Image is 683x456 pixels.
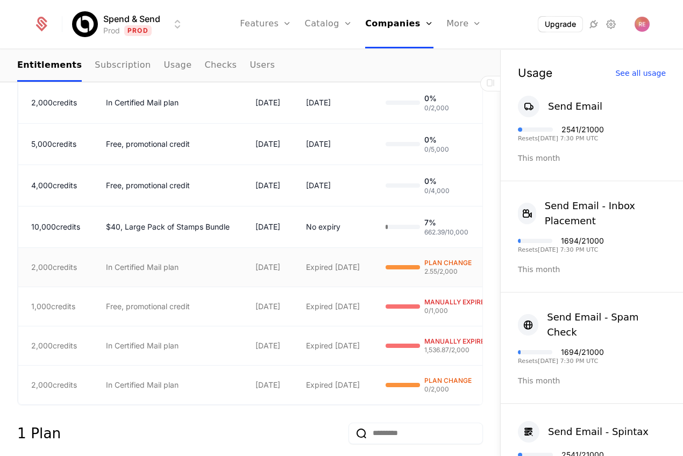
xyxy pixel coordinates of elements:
div: [DATE] [255,97,280,108]
div: Expired [DATE] [306,301,360,312]
div: This month [518,264,666,275]
div: 2541 / 21000 [561,126,604,133]
div: Resets [DATE] 7:30 PM UTC [518,136,604,141]
div: 2,000 credits [31,380,80,390]
div: Send Email - Spintax [548,424,649,439]
span: 0 / 1,000 [424,307,489,315]
span: Prod [124,25,152,36]
span: Spend & Send [103,12,160,25]
div: In Certified Mail plan [106,380,230,390]
div: Send Email - Inbox Placement [545,198,666,229]
span: 0 / 4,000 [424,187,450,195]
div: 1,000 credits [31,301,80,312]
div: No expiry [306,222,360,232]
ul: Choose Sub Page [17,50,275,82]
div: Free, promotional credit [106,180,230,191]
span: 2.55 / 2,000 [424,267,472,276]
button: Send Email - Spam Check [518,310,666,340]
div: Expired [DATE] [306,262,360,273]
div: This month [518,375,666,386]
div: 1 Plan [17,423,61,444]
span: MANUALLY EXPIRED [424,337,489,346]
span: 0 % [424,134,449,145]
div: 2,000 credits [31,340,80,351]
div: [DATE] [255,301,280,312]
a: Subscription [95,50,151,82]
span: 0 / 2,000 [424,385,472,394]
div: [DATE] [255,222,280,232]
span: 662.39 / 10,000 [424,228,468,237]
img: ryan echternacht [635,17,650,32]
button: Select environment [75,12,184,36]
a: Integrations [587,18,600,31]
div: 5,000 credits [31,139,80,149]
div: Resets [DATE] 7:30 PM UTC [518,358,604,364]
div: 1694 / 21000 [561,348,604,356]
div: Usage [518,67,552,79]
button: Send Email - Spintax [518,421,649,443]
div: [DATE] [306,180,360,191]
div: 10,000 credits [31,222,80,232]
div: 2,000 credits [31,262,80,273]
div: Free, promotional credit [106,301,230,312]
span: 0 / 5,000 [424,145,449,154]
div: $40, Large Pack of Stamps Bundle [106,222,230,232]
div: [DATE] [255,380,280,390]
div: 1694 / 21000 [561,237,604,245]
div: Expired [DATE] [306,380,360,390]
span: MANUALLY EXPIRED [424,298,489,307]
nav: Main [17,50,483,82]
span: PLAN CHANGE [424,259,472,267]
a: Entitlements [17,50,82,82]
div: Send Email [548,99,602,114]
span: PLAN CHANGE [424,376,472,385]
a: Settings [604,18,617,31]
div: Send Email - Spam Check [547,310,666,340]
button: Send Email [518,96,602,117]
div: [DATE] [255,180,280,191]
div: This month [518,153,666,163]
div: 4,000 credits [31,180,80,191]
div: In Certified Mail plan [106,340,230,351]
div: 2,000 credits [31,97,80,108]
div: In Certified Mail plan [106,262,230,273]
div: [DATE] [255,139,280,149]
span: 1,536.87 / 2,000 [424,346,489,354]
div: [DATE] [255,262,280,273]
div: Resets [DATE] 7:30 PM UTC [518,247,604,253]
span: 7 % [424,217,468,228]
div: [DATE] [306,97,360,108]
div: [DATE] [306,139,360,149]
img: Spend & Send [72,11,98,37]
div: Free, promotional credit [106,139,230,149]
button: Open user button [635,17,650,32]
div: Prod [103,25,120,36]
button: Send Email - Inbox Placement [518,198,666,229]
span: 0 % [424,93,449,104]
div: [DATE] [255,340,280,351]
a: Usage [164,50,192,82]
div: Expired [DATE] [306,340,360,351]
button: Upgrade [538,17,582,32]
div: In Certified Mail plan [106,97,230,108]
span: 0 / 2,000 [424,104,449,112]
span: 0 % [424,176,450,187]
a: Users [250,50,275,82]
a: Checks [204,50,237,82]
div: See all usage [615,69,666,77]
